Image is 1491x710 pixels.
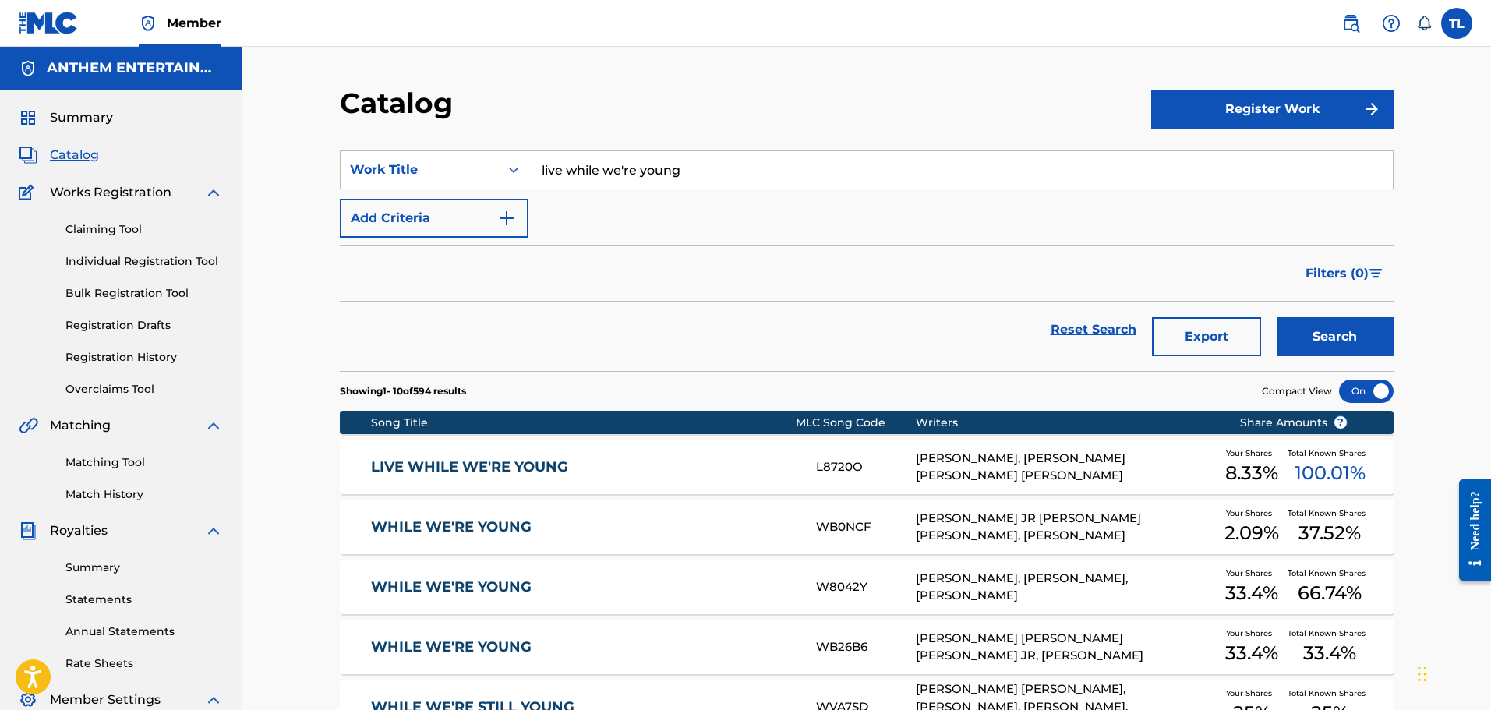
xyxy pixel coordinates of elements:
[19,183,39,202] img: Works Registration
[50,416,111,435] span: Matching
[1226,687,1278,699] span: Your Shares
[340,199,528,238] button: Add Criteria
[1226,447,1278,459] span: Your Shares
[65,655,223,672] a: Rate Sheets
[65,253,223,270] a: Individual Registration Tool
[1376,8,1407,39] div: Help
[371,578,795,596] a: WHILE WE'RE YOUNG
[65,592,223,608] a: Statements
[1151,90,1394,129] button: Register Work
[1043,313,1144,347] a: Reset Search
[1334,416,1347,429] span: ?
[19,416,38,435] img: Matching
[1224,519,1279,547] span: 2.09 %
[1416,16,1432,31] div: Notifications
[1288,627,1372,639] span: Total Known Shares
[47,59,223,77] h5: ANTHEM ENTERTAINMENT LP
[1288,507,1372,519] span: Total Known Shares
[204,521,223,540] img: expand
[19,59,37,78] img: Accounts
[1413,635,1491,710] iframe: Chat Widget
[1226,507,1278,519] span: Your Shares
[916,415,1216,431] div: Writers
[65,486,223,503] a: Match History
[1295,459,1366,487] span: 100.01 %
[50,108,113,127] span: Summary
[916,570,1216,605] div: [PERSON_NAME], [PERSON_NAME], [PERSON_NAME]
[65,381,223,397] a: Overclaims Tool
[1226,627,1278,639] span: Your Shares
[1306,264,1369,283] span: Filters ( 0 )
[50,146,99,164] span: Catalog
[816,458,916,476] div: L8720O
[1441,8,1472,39] div: User Menu
[1335,8,1366,39] a: Public Search
[65,560,223,576] a: Summary
[497,209,516,228] img: 9d2ae6d4665cec9f34b9.svg
[1341,14,1360,33] img: search
[1277,317,1394,356] button: Search
[1225,459,1278,487] span: 8.33 %
[1288,687,1372,699] span: Total Known Shares
[50,521,108,540] span: Royalties
[65,623,223,640] a: Annual Statements
[1288,567,1372,579] span: Total Known Shares
[1362,100,1381,118] img: f7272a7cc735f4ea7f67.svg
[350,161,490,179] div: Work Title
[371,415,796,431] div: Song Title
[19,146,37,164] img: Catalog
[916,510,1216,545] div: [PERSON_NAME] JR [PERSON_NAME] [PERSON_NAME], [PERSON_NAME]
[19,146,99,164] a: CatalogCatalog
[204,183,223,202] img: expand
[1288,447,1372,459] span: Total Known Shares
[50,183,171,202] span: Works Registration
[816,518,916,536] div: WB0NCF
[65,317,223,334] a: Registration Drafts
[371,638,795,656] a: WHILE WE'RE YOUNG
[204,416,223,435] img: expand
[796,415,916,431] div: MLC Song Code
[1303,639,1356,667] span: 33.4 %
[340,86,461,121] h2: Catalog
[1296,254,1394,293] button: Filters (0)
[340,150,1394,371] form: Search Form
[167,14,221,32] span: Member
[371,458,795,476] a: LIVE WHILE WE'RE YOUNG
[1152,317,1261,356] button: Export
[19,691,37,709] img: Member Settings
[916,450,1216,485] div: [PERSON_NAME], [PERSON_NAME] [PERSON_NAME] [PERSON_NAME]
[816,578,916,596] div: W8042Y
[916,630,1216,665] div: [PERSON_NAME] [PERSON_NAME] [PERSON_NAME] JR, [PERSON_NAME]
[204,691,223,709] img: expand
[139,14,157,33] img: Top Rightsholder
[1369,269,1383,278] img: filter
[1418,651,1427,698] div: Drag
[50,691,161,709] span: Member Settings
[19,108,37,127] img: Summary
[816,638,916,656] div: WB26B6
[1298,579,1362,607] span: 66.74 %
[65,221,223,238] a: Claiming Tool
[1240,415,1348,431] span: Share Amounts
[340,384,466,398] p: Showing 1 - 10 of 594 results
[1382,14,1401,33] img: help
[19,108,113,127] a: SummarySummary
[1225,579,1278,607] span: 33.4 %
[19,12,79,34] img: MLC Logo
[1225,639,1278,667] span: 33.4 %
[1447,467,1491,592] iframe: Resource Center
[65,454,223,471] a: Matching Tool
[65,285,223,302] a: Bulk Registration Tool
[19,521,37,540] img: Royalties
[371,518,795,536] a: WHILE WE'RE YOUNG
[1262,384,1332,398] span: Compact View
[1226,567,1278,579] span: Your Shares
[1298,519,1361,547] span: 37.52 %
[65,349,223,366] a: Registration History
